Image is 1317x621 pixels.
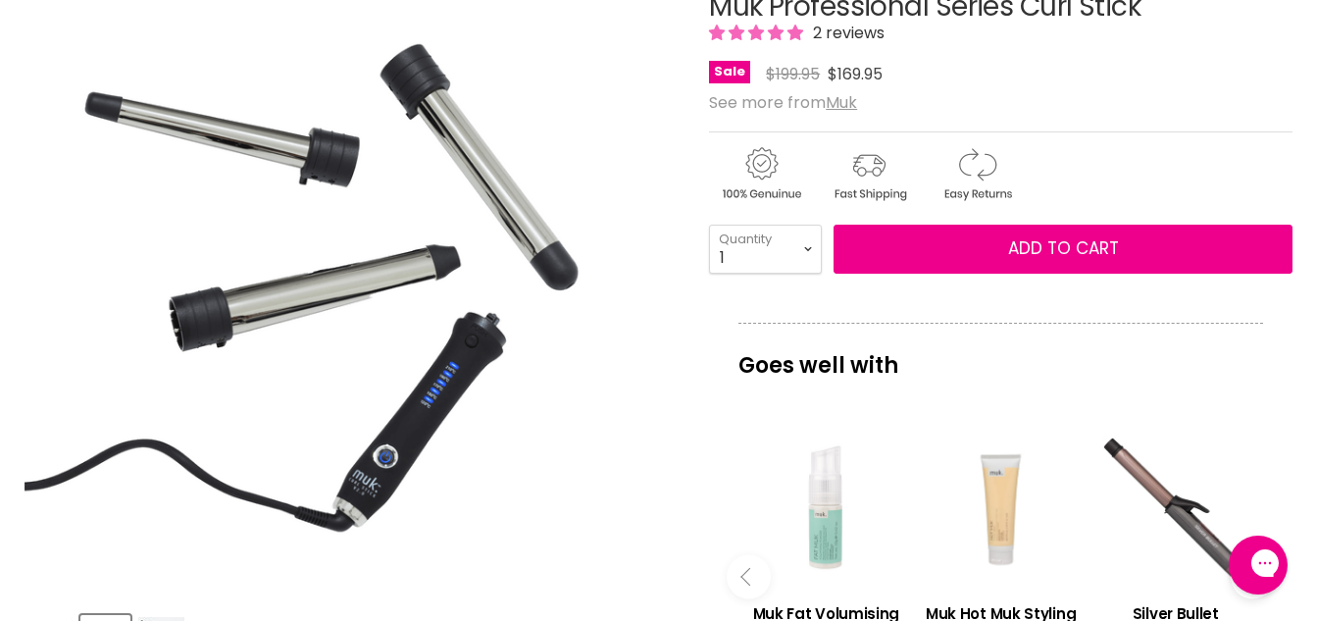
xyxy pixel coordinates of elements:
span: $169.95 [828,63,883,85]
span: See more from [709,91,857,114]
img: returns.gif [925,144,1029,204]
select: Quantity [709,225,822,274]
p: Goes well with [738,323,1263,388]
span: Sale [709,61,750,83]
button: Add to cart [834,225,1292,274]
span: 2 reviews [807,22,885,44]
span: 5.00 stars [709,22,807,44]
a: Muk [826,91,857,114]
span: $199.95 [766,63,820,85]
img: genuine.gif [709,144,813,204]
span: Add to cart [1008,236,1119,260]
img: shipping.gif [817,144,921,204]
iframe: Gorgias live chat messenger [1219,529,1297,601]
